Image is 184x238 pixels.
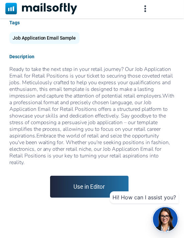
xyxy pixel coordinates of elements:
[9,38,79,40] a: Job Application Email Sample
[9,20,175,25] div: Tags
[5,3,77,16] a: Mailsoftly
[50,176,129,198] a: Use in Editor
[110,191,179,203] div: Hi! How can I assist you?
[9,66,175,166] div: Ready to take the next step in your retail journey? Our Job Application Email for Retail Position...
[9,54,175,59] div: Description
[9,32,79,44] div: Job Application Email Sample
